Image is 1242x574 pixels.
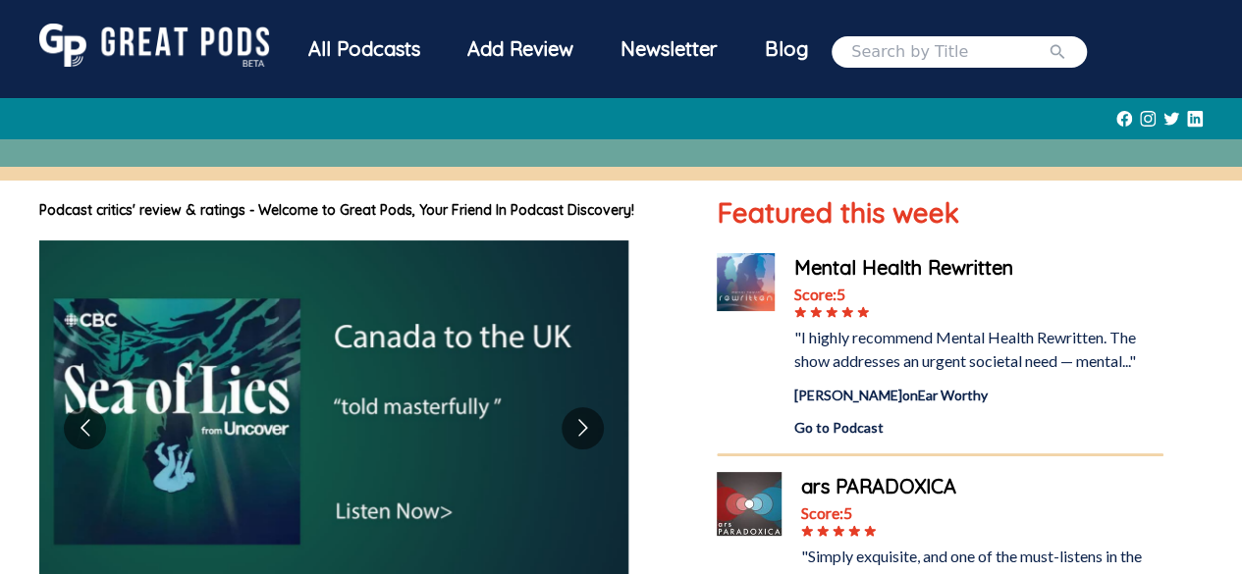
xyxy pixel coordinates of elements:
div: Newsletter [597,24,741,75]
a: Add Review [444,24,597,75]
div: Score: 5 [794,283,1163,306]
a: Blog [741,24,832,75]
input: Search by Title [851,40,1048,64]
a: Newsletter [597,24,741,79]
div: Score: 5 [801,501,1163,525]
a: Mental Health Rewritten [794,253,1163,283]
div: [PERSON_NAME] on Ear Worthy [794,385,1163,405]
img: Mental Health Rewritten [717,253,775,311]
h1: Featured this week [717,192,1163,234]
div: "I highly recommend Mental Health Rewritten. The show addresses an urgent societal need — mental..." [794,326,1163,373]
div: All Podcasts [285,24,444,75]
img: GreatPods [39,24,269,67]
a: All Podcasts [285,24,444,79]
a: Go to Podcast [794,417,1163,438]
button: Go to next slide [562,407,604,449]
img: ars PARADOXICA [717,472,781,536]
a: ars PARADOXICA [801,472,1163,501]
h1: Podcast critics' review & ratings - Welcome to Great Pods, Your Friend In Podcast Discovery! [39,200,677,221]
button: Go to previous slide [64,407,106,449]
